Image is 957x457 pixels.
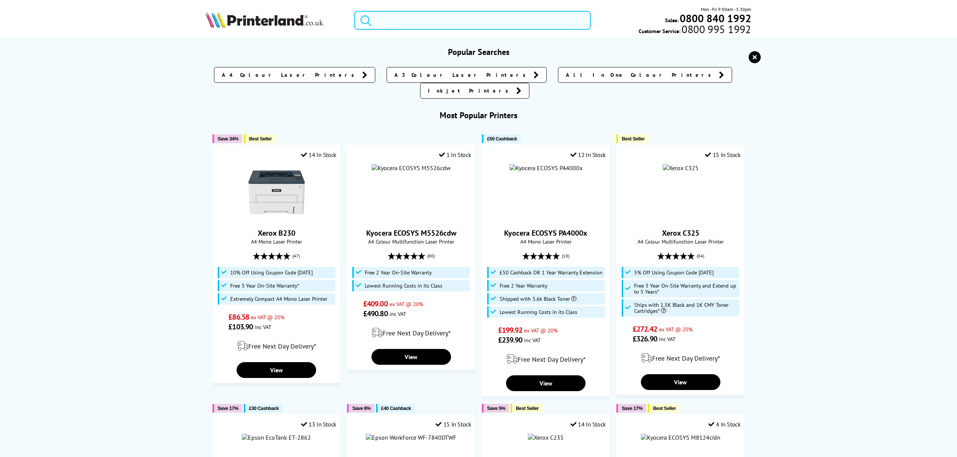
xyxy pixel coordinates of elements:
span: A3 Colour Laser Printers [394,71,530,79]
span: ex VAT @ 20% [524,327,558,334]
span: 5% Off Using Coupon Code [DATE] [634,270,714,276]
div: modal_delivery [621,347,740,369]
span: Save 8% [352,405,370,411]
span: Shipped with 3.6k Black Toner [500,296,576,302]
div: 4 In Stock [708,420,741,428]
span: £490.80 [363,309,388,318]
span: Mon - Fri 9:00am - 5:30pm [701,6,751,13]
span: Save 34% [218,136,238,142]
button: Best Seller [511,404,543,413]
img: Xerox C325 [663,164,699,172]
img: Xerox C235 [528,434,564,441]
span: inc VAT [659,335,676,343]
img: Xerox B230 [248,164,305,221]
button: Save 5% [482,404,509,413]
span: A4 Mono Laser Printer [217,238,336,245]
button: £40 Cashback [376,404,415,413]
span: £272.42 [633,324,657,334]
span: ex VAT @ 20% [659,326,693,333]
button: Best Seller [648,404,680,413]
span: Customer Service: [639,26,751,35]
span: (80) [427,249,435,263]
a: View [371,349,451,365]
img: Printerland Logo [206,11,323,28]
h3: Popular Searches [206,47,751,57]
span: inc VAT [524,337,541,344]
div: 13 In Stock [301,420,336,428]
button: Save 34% [212,134,242,143]
span: inc VAT [390,310,406,317]
span: Ships with 1.5K Black and 1K CMY Toner Cartridges* [634,302,737,314]
span: Save 5% [487,405,505,411]
span: inc VAT [255,323,271,331]
span: Lowest Running Costs in its Class [500,309,577,315]
span: Save 17% [622,405,642,411]
a: Kyocera ECOSYS PA4000x [504,228,587,238]
div: 1 In Stock [439,151,471,158]
button: Save 8% [347,404,374,413]
img: Epson EcoTank ET-2862 [242,434,311,441]
div: 14 In Stock [570,420,606,428]
span: £30 Cashback [249,405,279,411]
button: Save 17% [616,404,646,413]
span: Best Seller [622,136,645,142]
button: Save 17% [212,404,242,413]
span: A4 Colour Multifunction Laser Printer [621,238,740,245]
div: 15 In Stock [436,420,471,428]
span: Free 3 Year On-Site Warranty* [230,283,299,289]
img: Kyocera ECOSYS M8124cidn [641,434,720,441]
span: £103.90 [228,322,253,332]
div: 14 In Stock [301,151,336,158]
span: A4 Colour Laser Printers [222,71,358,79]
span: £409.00 [363,299,388,309]
span: A4 Colour Multifunction Laser Printer [351,238,471,245]
button: Best Seller [616,134,648,143]
div: modal_delivery [351,322,471,343]
span: ex VAT @ 20% [251,314,284,321]
span: Best Seller [249,136,272,142]
span: 10% Off Using Coupon Code [DATE] [230,270,313,276]
a: Xerox B230 [248,215,305,222]
button: £30 Cashback [244,404,283,413]
div: 12 In Stock [570,151,606,158]
button: Best Seller [244,134,276,143]
span: £86.58 [228,312,249,322]
span: (18) [562,249,569,263]
a: Inkjet Printers [420,83,529,99]
button: £50 Cashback [482,134,521,143]
a: View [237,362,316,378]
img: Kyocera ECOSYS M5526cdw [371,164,451,172]
a: A4 Colour Laser Printers [214,67,375,83]
a: A3 Colour Laser Printers [387,67,547,83]
a: 0800 840 1992 [679,15,751,22]
span: Free 3 Year On-Site Warranty and Extend up to 5 Years* [634,283,737,295]
span: £199.92 [498,325,523,335]
div: 15 In Stock [705,151,740,158]
a: View [641,374,720,390]
b: 0800 840 1992 [680,11,751,25]
span: Save 17% [218,405,238,411]
img: Kyocera ECOSYS PA4000x [509,164,582,172]
span: (84) [697,249,704,263]
span: Best Seller [653,405,676,411]
span: (47) [292,249,300,263]
h3: Most Popular Printers [206,110,751,120]
span: Inkjet Printers [428,87,512,94]
a: View [506,375,586,391]
a: Printerland Logo [206,11,345,29]
span: £40 Cashback [381,405,411,411]
span: £50 Cashback [487,136,517,142]
div: modal_delivery [217,335,336,356]
div: modal_delivery [486,349,606,370]
span: Sales: [665,17,679,24]
a: Xerox C325 [662,228,699,238]
span: All In One Colour Printers [566,71,715,79]
a: Kyocera ECOSYS M5526cdw [366,228,456,238]
img: Epson WorkForce WF-7840DTWF [366,434,456,441]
